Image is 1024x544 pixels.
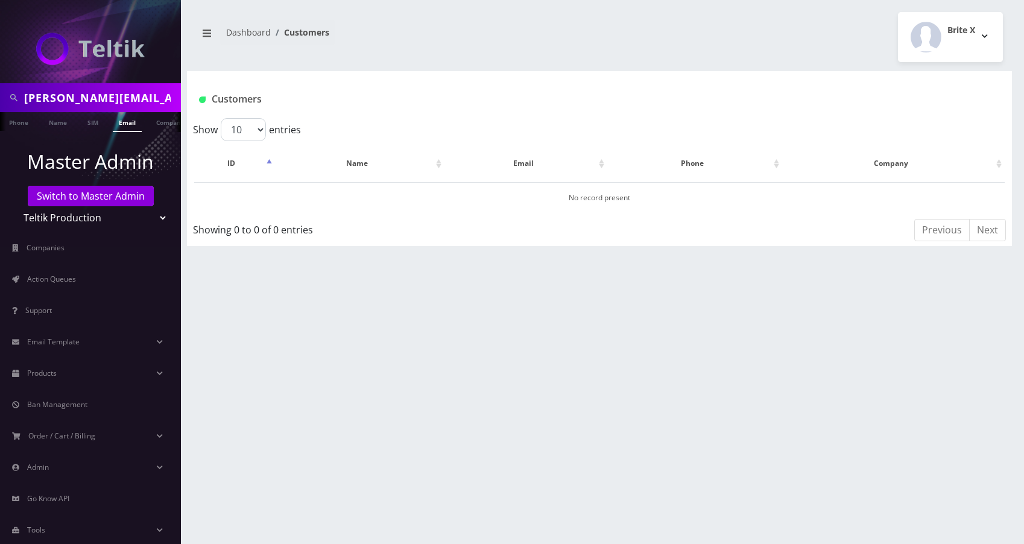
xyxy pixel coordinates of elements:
[36,33,145,65] img: Teltik Production
[27,493,69,504] span: Go Know API
[27,525,45,535] span: Tools
[27,242,65,253] span: Companies
[783,146,1005,181] th: Company: activate to sort column ascending
[194,146,275,181] th: ID: activate to sort column descending
[193,118,301,141] label: Show entries
[221,118,266,141] select: Showentries
[226,27,271,38] a: Dashboard
[969,219,1006,241] a: Next
[3,112,34,131] a: Phone
[271,26,329,39] li: Customers
[196,20,590,54] nav: breadcrumb
[608,146,782,181] th: Phone: activate to sort column ascending
[28,186,154,206] a: Switch to Master Admin
[27,337,80,347] span: Email Template
[24,86,178,109] input: Search in Company
[27,368,57,378] span: Products
[446,146,607,181] th: Email: activate to sort column ascending
[276,146,445,181] th: Name: activate to sort column ascending
[43,112,73,131] a: Name
[81,112,104,131] a: SIM
[914,219,970,241] a: Previous
[947,25,975,36] h2: Brite X
[28,431,95,441] span: Order / Cart / Billing
[25,305,52,315] span: Support
[193,218,523,237] div: Showing 0 to 0 of 0 entries
[27,274,76,284] span: Action Queues
[898,12,1003,62] button: Brite X
[199,93,864,105] h1: Customers
[194,182,1005,213] td: No record present
[150,112,191,131] a: Company
[113,112,142,132] a: Email
[27,462,49,472] span: Admin
[27,399,87,410] span: Ban Management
